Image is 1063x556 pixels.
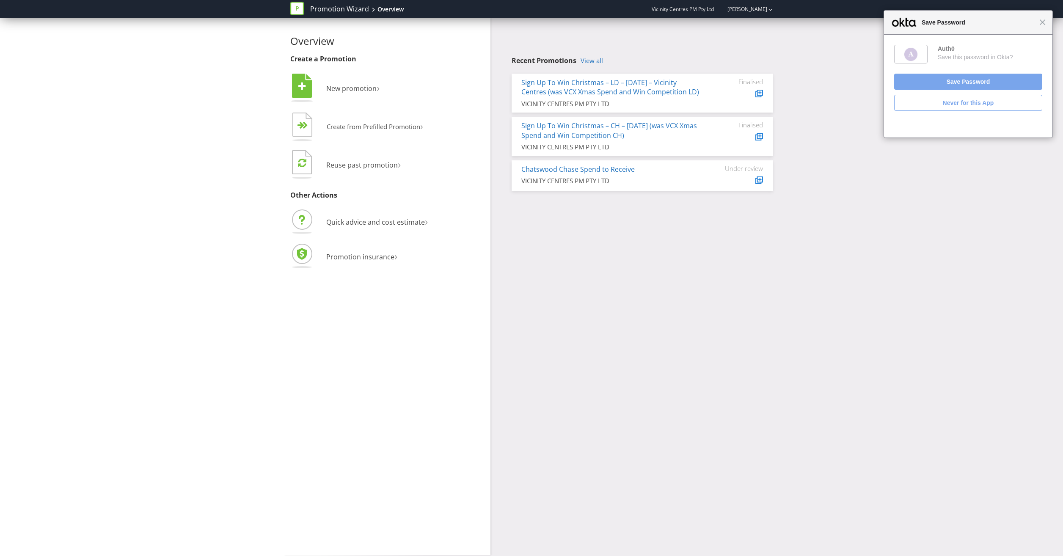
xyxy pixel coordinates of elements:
div: VICINITY CENTRES PM PTY LTD [521,143,699,151]
button: Never for this App [894,95,1042,111]
div: Save this password in Okta? [938,53,1042,61]
span: Promotion insurance [326,252,394,261]
a: Sign Up To Win Christmas – LD – [DATE] – Vicinity Centres (was VCX Xmas Spend and Win Competition... [521,78,699,97]
div: Auth0 [938,45,1042,52]
img: LJcefQAAAAZJREFUAwCUiPKzH4Q2rAAAAABJRU5ErkJggg== [903,47,918,62]
a: Chatswood Chase Spend to Receive [521,165,635,174]
span: Quick advice and cost estimate [326,217,425,227]
a: Promotion Wizard [310,4,369,14]
tspan:  [298,158,306,168]
span: Vicinity Centres PM Pty Ltd [652,6,714,13]
a: Sign Up To Win Christmas – CH – [DATE] (was VCX Xmas Spend and Win Competition CH) [521,121,697,140]
h3: Other Actions [290,192,484,199]
div: Finalised [712,121,763,129]
span: › [377,80,380,94]
div: Overview [377,5,404,14]
span: Reuse past promotion [326,160,398,170]
button: Create from Prefilled Promotion› [290,110,424,144]
div: VICINITY CENTRES PM PTY LTD [521,99,699,108]
span: Recent Promotions [512,56,576,65]
h3: Create a Promotion [290,55,484,63]
button: Save Password [894,74,1042,90]
span: › [420,119,423,132]
span: Create from Prefilled Promotion [327,122,420,131]
h2: Overview [290,36,484,47]
a: Quick advice and cost estimate› [290,217,428,227]
a: View all [581,57,603,64]
a: Promotion insurance› [290,252,397,261]
div: Finalised [712,78,763,85]
div: VICINITY CENTRES PM PTY LTD [521,176,699,185]
tspan:  [303,121,308,129]
a: [PERSON_NAME] [719,6,767,13]
span: › [425,214,428,228]
tspan:  [298,82,306,91]
span: Save Password [917,17,1039,28]
span: › [398,157,401,171]
div: Under review [712,165,763,172]
span: Close [1039,19,1046,25]
span: › [394,249,397,263]
span: New promotion [326,84,377,93]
